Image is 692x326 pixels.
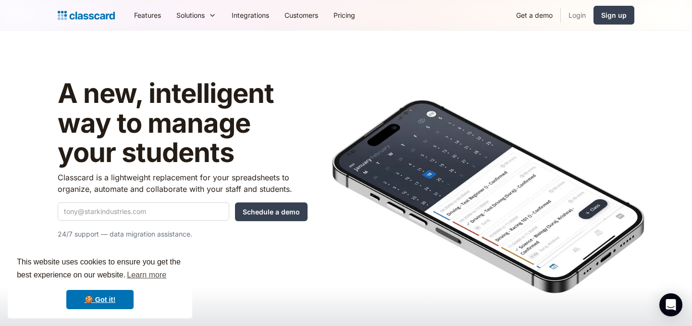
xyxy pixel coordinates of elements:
[176,10,205,20] div: Solutions
[17,256,183,282] span: This website uses cookies to ensure you get the best experience on our website.
[58,172,308,195] p: Classcard is a lightweight replacement for your spreadsheets to organize, automate and collaborat...
[58,202,229,221] input: tony@starkindustries.com
[126,4,169,26] a: Features
[277,4,326,26] a: Customers
[58,79,308,168] h1: A new, intelligent way to manage your students
[8,247,192,318] div: cookieconsent
[66,290,134,309] a: dismiss cookie message
[169,4,224,26] div: Solutions
[561,4,593,26] a: Login
[326,4,363,26] a: Pricing
[58,202,308,221] form: Quick Demo Form
[601,10,627,20] div: Sign up
[224,4,277,26] a: Integrations
[125,268,168,282] a: learn more about cookies
[508,4,560,26] a: Get a demo
[593,6,634,25] a: Sign up
[58,228,308,240] p: 24/7 support — data migration assistance.
[659,293,682,316] div: Open Intercom Messenger
[58,9,115,22] a: Logo
[235,202,308,221] input: Schedule a demo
